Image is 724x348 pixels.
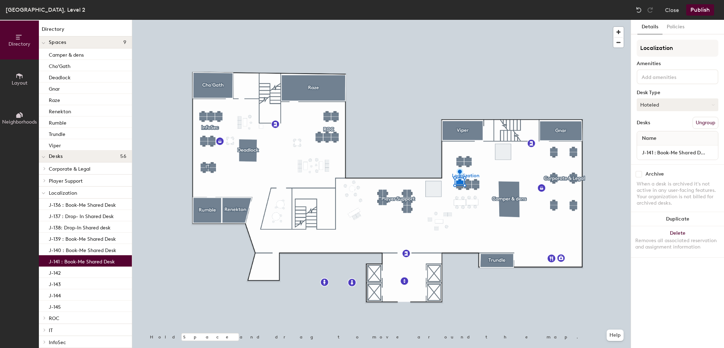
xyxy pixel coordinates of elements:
p: J-137 : Drop- In Shared Desk [49,211,114,219]
span: Corporate & Legal [49,166,90,172]
span: 56 [120,154,126,159]
span: Directory [8,41,30,47]
div: When a desk is archived it's not active in any user-facing features. Your organization is not bil... [637,181,718,206]
img: Redo [647,6,654,13]
p: J-138: Drop-In Shared desk [49,223,111,231]
button: Ungroup [693,117,718,129]
div: Removes all associated reservation and assignment information [635,238,720,250]
p: Viper [49,141,61,149]
p: Gnar [49,84,60,92]
button: Close [665,4,679,16]
p: Deadlock [49,73,71,81]
button: Help [607,330,624,341]
button: DeleteRemoves all associated reservation and assignment information [631,226,724,257]
span: Player Support [49,178,83,184]
span: ROC [49,315,59,321]
div: [GEOGRAPHIC_DATA], Level 2 [6,5,85,14]
p: J-144 [49,291,61,299]
p: J-141 : Book-Me Shared Desk [49,257,115,265]
h1: Directory [39,25,132,36]
div: Archive [646,171,664,177]
span: Neighborhoods [2,119,37,125]
span: Desks [49,154,63,159]
input: Add amenities [640,72,704,81]
p: J-145 [49,302,61,310]
p: Rumble [49,118,66,126]
p: Raze [49,95,60,103]
div: Desk Type [637,90,718,96]
p: J-136 : Book-Me Shared Desk [49,200,116,208]
p: J-139 : Book-Me Shared Desk [49,234,116,242]
p: Camper & dens [49,50,84,58]
button: Publish [686,4,714,16]
div: Desks [637,120,650,126]
button: Hoteled [637,98,718,111]
button: Policies [662,20,689,34]
span: 9 [123,40,126,45]
span: Spaces [49,40,66,45]
span: Name [638,132,660,145]
p: J-143 [49,279,61,287]
button: Duplicate [631,212,724,226]
div: Amenities [637,61,718,67]
img: Undo [635,6,642,13]
button: Details [637,20,662,34]
p: Cho'Gath [49,61,70,69]
span: InfoSec [49,340,66,346]
span: Layout [12,80,28,86]
span: IT [49,327,53,333]
p: Renekton [49,107,71,115]
p: J-140 : Book-Me Shared Desk [49,245,116,253]
input: Unnamed desk [638,148,717,158]
span: Localization [49,190,77,196]
p: Trundle [49,129,65,137]
p: J-142 [49,268,61,276]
